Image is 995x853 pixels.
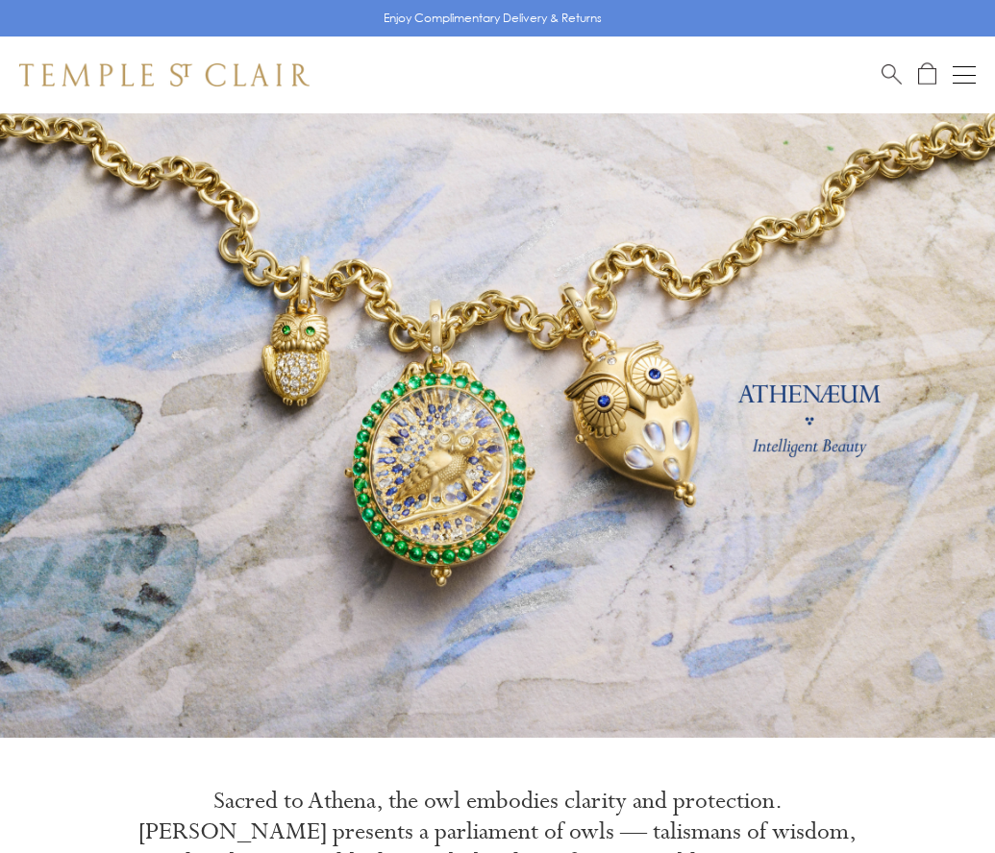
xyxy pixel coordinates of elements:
a: Open Shopping Bag [918,62,936,86]
p: Enjoy Complimentary Delivery & Returns [384,9,602,28]
a: Search [882,62,902,86]
img: Temple St. Clair [19,63,310,86]
button: Open navigation [953,63,976,86]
